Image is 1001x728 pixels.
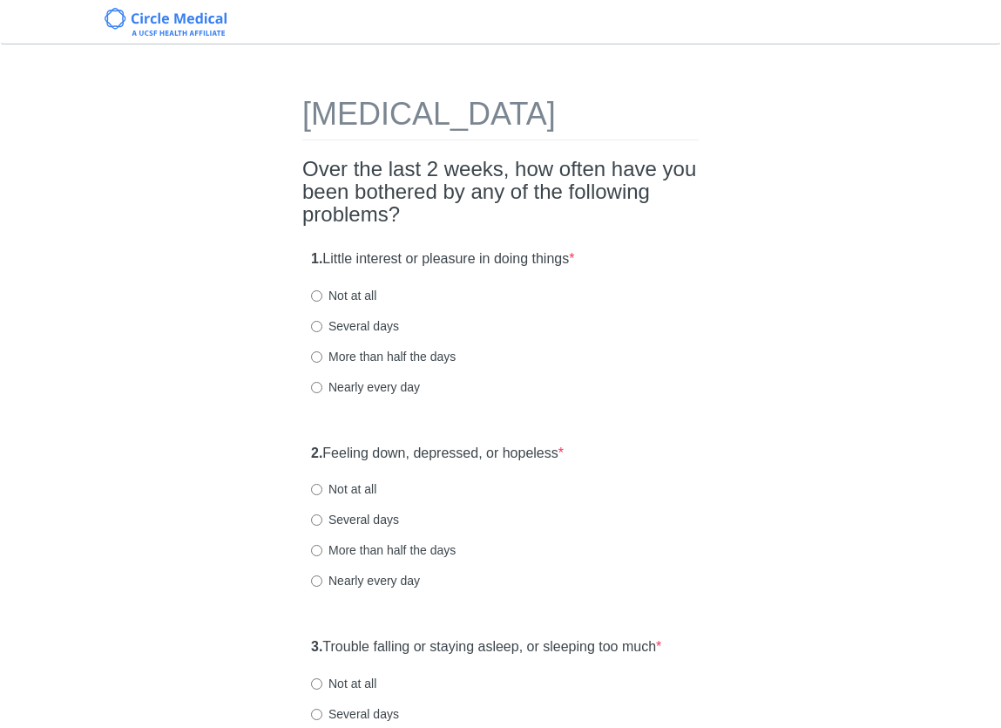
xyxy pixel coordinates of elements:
strong: 1. [311,251,322,266]
label: Nearly every day [311,572,420,589]
input: Not at all [311,484,322,495]
h2: Over the last 2 weeks, how often have you been bothered by any of the following problems? [302,158,699,227]
label: Several days [311,511,399,528]
label: More than half the days [311,348,456,365]
label: Not at all [311,287,376,304]
strong: 3. [311,639,322,654]
input: Nearly every day [311,575,322,587]
input: More than half the days [311,351,322,363]
label: Several days [311,317,399,335]
label: Feeling down, depressed, or hopeless [311,444,564,464]
img: Circle Medical Logo [105,8,227,36]
input: Several days [311,514,322,526]
input: Several days [311,321,322,332]
input: More than half the days [311,545,322,556]
input: Nearly every day [311,382,322,393]
label: Nearly every day [311,378,420,396]
input: Not at all [311,678,322,690]
h1: [MEDICAL_DATA] [302,97,699,140]
label: Several days [311,705,399,723]
label: Little interest or pleasure in doing things [311,249,574,269]
label: Not at all [311,675,376,692]
input: Several days [311,709,322,720]
label: More than half the days [311,541,456,559]
input: Not at all [311,290,322,302]
label: Trouble falling or staying asleep, or sleeping too much [311,637,661,657]
label: Not at all [311,480,376,498]
strong: 2. [311,446,322,460]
